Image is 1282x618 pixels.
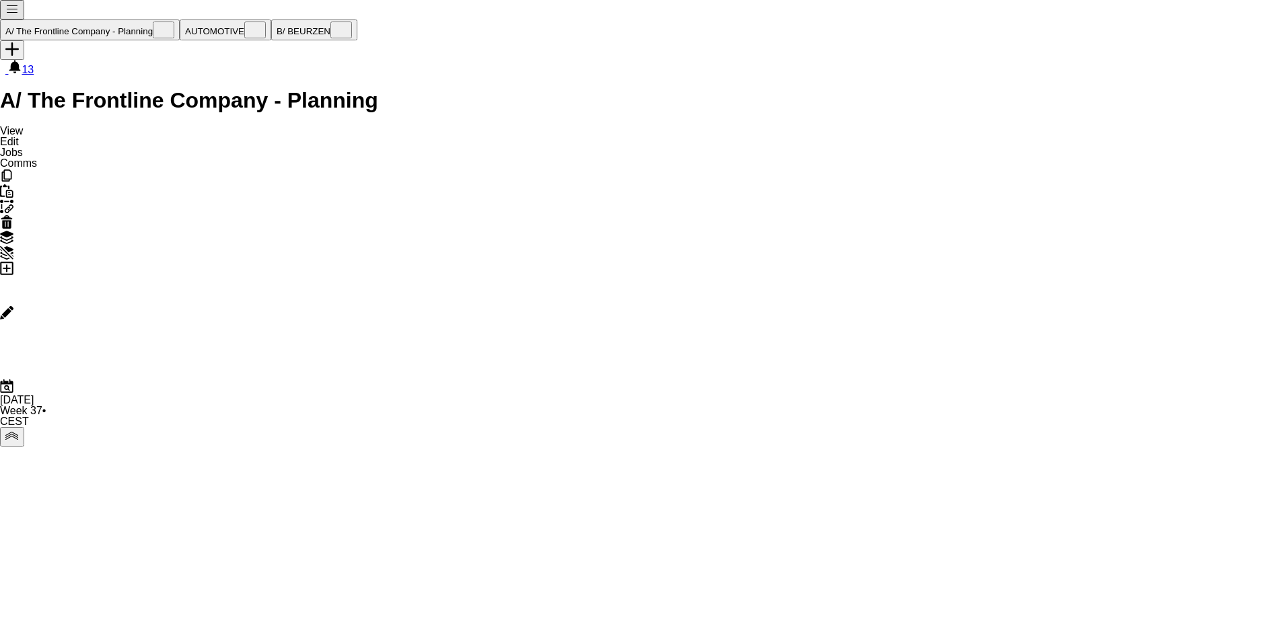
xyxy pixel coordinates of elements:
[1215,553,1282,618] iframe: Chat Widget
[22,64,34,75] span: 13
[180,20,271,40] button: AUTOMOTIVE
[8,64,34,75] a: 13
[1215,553,1282,618] div: Chatwidget
[271,20,357,40] button: B/ BEURZEN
